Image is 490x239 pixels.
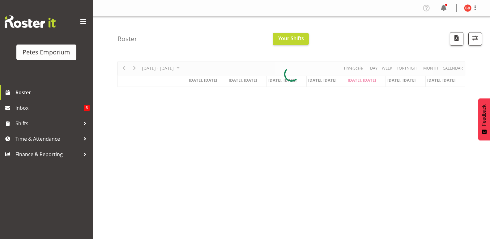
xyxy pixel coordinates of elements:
[478,98,490,140] button: Feedback - Show survey
[468,32,482,46] button: Filter Shifts
[464,4,471,12] img: gillian-byford11184.jpg
[5,15,56,28] img: Rosterit website logo
[15,88,90,97] span: Roster
[273,33,309,45] button: Your Shifts
[117,35,137,42] h4: Roster
[278,35,304,42] span: Your Shifts
[15,103,84,113] span: Inbox
[15,150,80,159] span: Finance & Reporting
[15,134,80,143] span: Time & Attendance
[84,105,90,111] span: 6
[15,119,80,128] span: Shifts
[23,48,70,57] div: Petes Emporium
[481,105,487,126] span: Feedback
[450,32,463,46] button: Download a PDF of the roster according to the set date range.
